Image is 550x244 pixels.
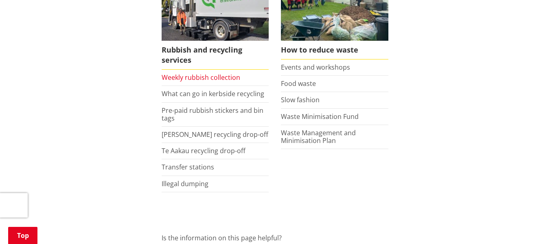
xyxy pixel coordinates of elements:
a: Slow fashion [281,95,320,104]
a: [PERSON_NAME] recycling drop-off [162,130,268,139]
a: What can go in kerbside recycling [162,89,264,98]
a: Waste Minimisation Fund [281,112,359,121]
a: Te Aakau recycling drop-off [162,146,245,155]
a: Illegal dumping [162,179,208,188]
p: Is the information on this page helpful? [162,233,508,243]
span: How to reduce waste [281,41,388,59]
a: Pre-paid rubbish stickers and bin tags [162,106,263,123]
span: Rubbish and recycling services [162,41,269,70]
a: Food waste [281,79,316,88]
a: Waste Management and Minimisation Plan [281,128,356,145]
a: Top [8,227,37,244]
a: Events and workshops [281,63,350,72]
a: Weekly rubbish collection [162,73,240,82]
a: Transfer stations [162,163,214,171]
